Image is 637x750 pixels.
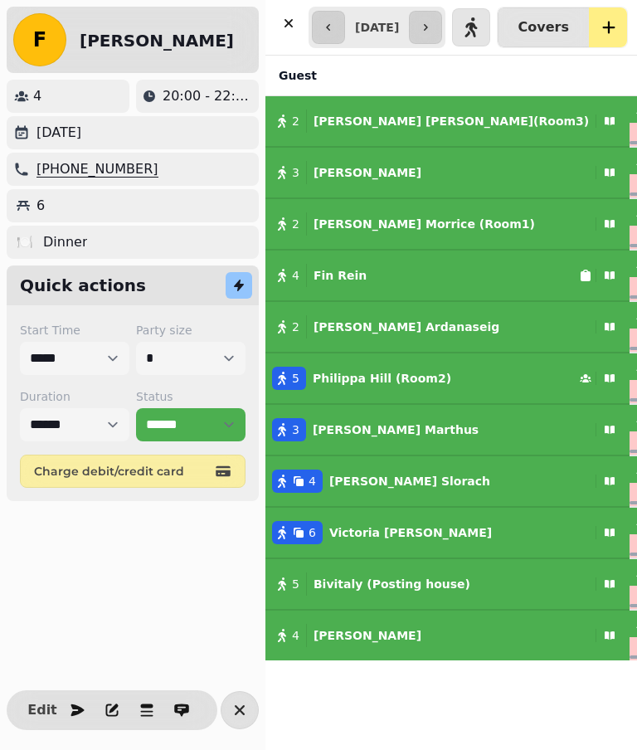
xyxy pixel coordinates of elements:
span: Charge debit/credit card [34,465,212,477]
button: Charge debit/credit card [20,455,246,488]
span: 4 [292,627,299,644]
button: 3[PERSON_NAME] [265,153,630,192]
p: Philippa Hill (Room2) [313,370,451,387]
p: Bivitaly (Posting house) [314,576,470,592]
span: 2 [292,319,299,335]
button: 2[PERSON_NAME] Ardanaseig [265,307,630,347]
p: 4 [33,86,41,106]
p: [PERSON_NAME] Morrice (Room1) [314,216,535,232]
span: 4 [292,267,299,284]
p: Fin Rein [314,267,367,284]
span: 2 [292,113,299,129]
h2: [PERSON_NAME] [80,29,234,52]
p: 🍽️ [17,232,33,252]
button: 6Victoria [PERSON_NAME] [265,513,630,553]
p: [PERSON_NAME] Marthus [313,421,479,438]
button: 3[PERSON_NAME] Marthus [265,410,630,450]
span: 4 [309,473,316,489]
button: Edit [26,694,59,727]
button: 2[PERSON_NAME] [PERSON_NAME](Room3) [265,101,630,141]
p: [PERSON_NAME] Slorach [329,473,490,489]
p: [PERSON_NAME] [314,627,421,644]
button: 5Bivitaly (Posting house) [265,564,630,604]
span: 5 [292,576,299,592]
button: 2[PERSON_NAME] Morrice (Room1) [265,204,630,244]
p: [PERSON_NAME] [PERSON_NAME](Room3) [314,113,589,129]
span: 5 [292,370,299,387]
th: Guest [265,56,630,96]
label: Status [136,388,246,405]
p: 6 [36,196,45,216]
span: 3 [292,421,299,438]
span: 3 [292,164,299,181]
label: Party size [136,322,246,338]
p: [PERSON_NAME] Ardanaseig [314,319,499,335]
span: 2 [292,216,299,232]
span: F [33,30,46,50]
p: [PERSON_NAME] [314,164,421,181]
button: 5Philippa Hill (Room2) [265,358,630,398]
span: Edit [32,704,52,717]
button: 4Fin Rein [265,256,630,295]
p: [DATE] [36,123,81,143]
button: 4[PERSON_NAME] [265,616,630,655]
p: Dinner [43,232,87,252]
p: Covers [518,21,569,34]
label: Duration [20,388,129,405]
p: 20:00 - 22:00 [163,86,252,106]
h2: Quick actions [20,274,146,297]
span: 6 [309,524,316,541]
button: 4[PERSON_NAME] Slorach [265,461,630,501]
p: Victoria [PERSON_NAME] [329,524,492,541]
button: Covers [498,7,589,47]
label: Start Time [20,322,129,338]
